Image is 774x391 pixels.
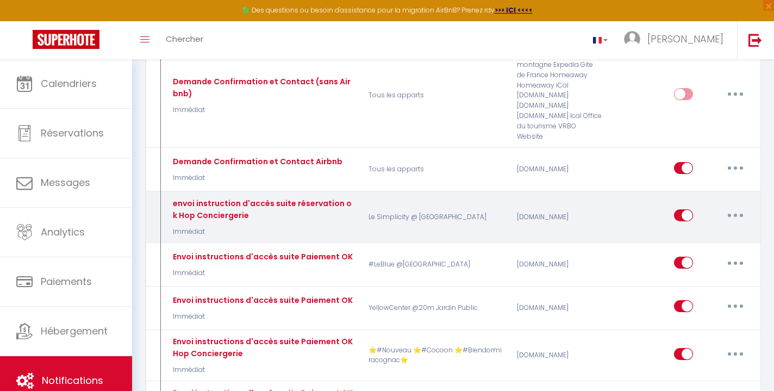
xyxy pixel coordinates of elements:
div: [DOMAIN_NAME] [510,292,609,324]
div: Envoi instructions d'accès suite Paiement OK [170,294,353,306]
div: [DOMAIN_NAME] [510,336,609,375]
div: [DOMAIN_NAME] [510,249,609,280]
p: Immédiat [170,227,354,237]
p: Tous les apparts [361,154,510,185]
p: Immédiat [170,268,353,278]
p: Le Simplicity @ [GEOGRAPHIC_DATA] [361,197,510,237]
div: envoi instruction d'accès suite réservation ok Hop Conciergerie [170,197,354,221]
p: YellowCenter @20m Jardin Public [361,292,510,324]
a: ... [PERSON_NAME] [616,21,737,59]
span: Calendriers [41,77,97,90]
p: ⭐️#Nouveau ⭐️#Cocoon ⭐️#Biendormiracognac⭐️ [361,336,510,375]
img: ... [624,31,640,47]
div: [DOMAIN_NAME] Chalet montagne Expedia Gite de France Homeaway Homeaway iCal [DOMAIN_NAME] [DOMAIN... [510,49,609,142]
span: Analytics [41,225,85,239]
img: logout [748,33,762,47]
p: Tous les apparts [361,49,510,142]
span: Chercher [166,33,203,45]
img: Super Booking [33,30,99,49]
div: [DOMAIN_NAME] [510,197,609,237]
p: #LeBlue @[GEOGRAPHIC_DATA] [361,249,510,280]
div: Envoi instructions d'accès suite Paiement OK [170,251,353,263]
p: Immédiat [170,312,353,322]
span: Paiements [41,275,92,288]
a: Chercher [158,21,211,59]
div: Demande Confirmation et Contact (sans Airbnb) [170,76,354,100]
a: >>> ICI <<<< [495,5,533,15]
span: Hébergement [41,324,108,338]
span: [PERSON_NAME] [647,32,723,46]
span: Messages [41,176,90,189]
div: Envoi instructions d'accès suite Paiement OK Hop Conciergerie [170,336,354,359]
p: Immédiat [170,365,354,375]
span: Réservations [41,126,104,140]
div: [DOMAIN_NAME] [510,154,609,185]
p: Immédiat [170,105,354,115]
div: Demande Confirmation et Contact Airbnb [170,156,342,167]
span: Notifications [42,374,103,387]
p: Immédiat [170,173,342,183]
